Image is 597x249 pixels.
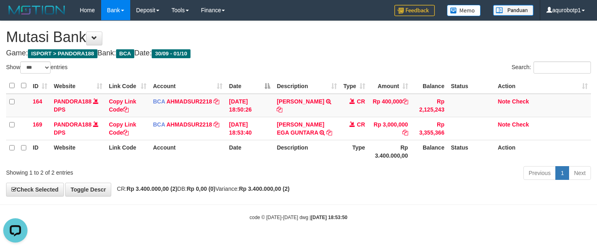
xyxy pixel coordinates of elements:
th: Action: activate to sort column ascending [495,78,591,94]
a: PANDORA188 [54,121,91,128]
th: Amount: activate to sort column ascending [368,78,411,94]
strong: Rp 3.400.000,00 (2) [239,186,290,192]
th: Description: activate to sort column ascending [273,78,340,94]
a: Copy Link Code [109,98,136,113]
th: Website [51,140,106,163]
a: [PERSON_NAME] EGA GUNTARA [277,121,324,136]
img: panduan.png [493,5,533,16]
span: 164 [33,98,42,105]
strong: Rp 0,00 (0) [187,186,216,192]
span: ISPORT > PANDORA188 [28,49,97,58]
th: Balance [411,140,448,163]
input: Search: [533,61,591,74]
span: 169 [33,121,42,128]
a: Copy AHMADSUR2218 to clipboard [214,98,219,105]
th: Account: activate to sort column ascending [150,78,226,94]
td: [DATE] 18:53:40 [226,117,273,140]
span: CR [357,121,365,128]
span: CR [357,98,365,105]
label: Show entries [6,61,68,74]
img: Button%20Memo.svg [447,5,481,16]
span: 30/09 - 01/10 [152,49,191,58]
td: Rp 2,125,243 [411,94,448,117]
a: Check [512,98,529,105]
a: AHMADSUR2218 [166,121,212,128]
td: DPS [51,117,106,140]
th: ID: activate to sort column ascending [30,78,51,94]
a: Check Selected [6,183,64,196]
th: Website: activate to sort column ascending [51,78,106,94]
td: [DATE] 18:50:26 [226,94,273,117]
img: Feedback.jpg [394,5,435,16]
th: Type: activate to sort column ascending [340,78,368,94]
select: Showentries [20,61,51,74]
strong: Rp 3.400.000,00 (2) [127,186,177,192]
span: CR: DB: Variance: [113,186,290,192]
th: Balance [411,78,448,94]
h1: Mutasi Bank [6,29,591,45]
a: AHMADSUR2218 [166,98,212,105]
th: Date: activate to sort column descending [226,78,273,94]
a: Next [569,166,591,180]
a: Note [498,121,510,128]
th: Status [448,140,495,163]
th: Date [226,140,273,163]
a: Copy TOMMY ADAM YUSUF to clipboard [277,106,282,113]
span: BCA [116,49,134,58]
th: Type [340,140,368,163]
a: Previous [523,166,556,180]
a: Copy Link Code [109,121,136,136]
span: BCA [153,98,165,105]
h4: Game: Bank: Date: [6,49,591,57]
th: Link Code [106,140,150,163]
button: Open LiveChat chat widget [3,3,28,27]
th: Link Code: activate to sort column ascending [106,78,150,94]
th: Description [273,140,340,163]
th: Action [495,140,591,163]
span: BCA [153,121,165,128]
div: Showing 1 to 2 of 2 entries [6,165,243,177]
label: Search: [512,61,591,74]
td: DPS [51,94,106,117]
th: Rp 3.400.000,00 [368,140,411,163]
strong: [DATE] 18:53:50 [311,215,347,220]
small: code © [DATE]-[DATE] dwg | [250,215,347,220]
td: Rp 3,000,000 [368,117,411,140]
a: Toggle Descr [65,183,111,196]
a: Copy Rp 3,000,000 to clipboard [402,129,408,136]
a: Copy AHMADSUR2218 to clipboard [214,121,219,128]
th: Account [150,140,226,163]
td: Rp 400,000 [368,94,411,117]
td: Rp 3,355,366 [411,117,448,140]
th: Status [448,78,495,94]
a: PANDORA188 [54,98,91,105]
a: [PERSON_NAME] [277,98,324,105]
th: ID [30,140,51,163]
a: Check [512,121,529,128]
a: Copy Rp 400,000 to clipboard [402,98,408,105]
img: MOTION_logo.png [6,4,68,16]
a: Note [498,98,510,105]
a: Copy MERZA EGA GUNTARA to clipboard [326,129,332,136]
a: 1 [555,166,569,180]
